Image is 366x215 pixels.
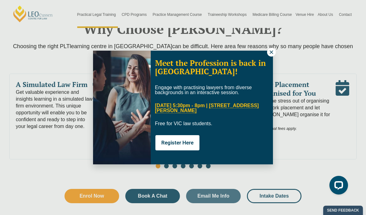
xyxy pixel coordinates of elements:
img: Soph-popup.JPG [93,51,151,164]
button: Close [267,48,276,57]
iframe: LiveChat chat widget [324,173,350,199]
span: Engage with practising lawyers from diverse backgrounds in an interactive session. [155,85,252,95]
span: Free for VIC law students. [155,121,212,126]
span: [DATE] 5:30pm - 8pm | [155,103,259,113]
button: Register Here [155,135,199,150]
span: Meet the Profession is back in [GEOGRAPHIC_DATA]! [155,58,266,77]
